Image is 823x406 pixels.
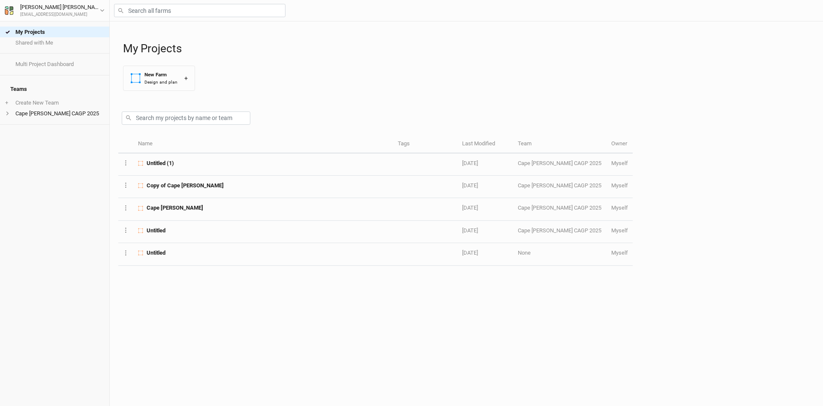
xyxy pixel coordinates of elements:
[4,3,105,18] button: [PERSON_NAME] [PERSON_NAME][EMAIL_ADDRESS][DOMAIN_NAME]
[133,135,393,153] th: Name
[20,12,100,18] div: [EMAIL_ADDRESS][DOMAIN_NAME]
[123,66,195,91] button: New FarmDesign and plan+
[462,205,478,211] span: Aug 15, 2025 4:03 PM
[611,227,628,234] span: jpw.chemist@gmail.com
[144,79,177,85] div: Design and plan
[5,99,8,106] span: +
[147,159,174,167] span: Untitled (1)
[513,221,606,243] td: Cape [PERSON_NAME] CAGP 2025
[513,135,606,153] th: Team
[147,204,203,212] span: Cape Floyd
[611,250,628,256] span: jpw.chemist@gmail.com
[20,3,100,12] div: [PERSON_NAME] [PERSON_NAME]
[513,243,606,265] td: None
[611,160,628,166] span: jpw.chemist@gmail.com
[147,182,224,189] span: Copy of Cape Floyd
[607,135,633,153] th: Owner
[393,135,457,153] th: Tags
[114,4,285,17] input: Search all farms
[462,160,478,166] span: Aug 22, 2025 1:14 PM
[147,249,165,257] span: Untitled
[147,227,165,235] span: Untitled
[462,227,478,234] span: Aug 14, 2025 3:21 PM
[513,198,606,220] td: Cape [PERSON_NAME] CAGP 2025
[513,176,606,198] td: Cape [PERSON_NAME] CAGP 2025
[462,182,478,189] span: Aug 15, 2025 4:14 PM
[122,111,250,125] input: Search my projects by name or team
[144,71,177,78] div: New Farm
[184,74,188,83] div: +
[611,182,628,189] span: jpw.chemist@gmail.com
[462,250,478,256] span: Aug 14, 2025 8:56 AM
[457,135,513,153] th: Last Modified
[123,42,814,55] h1: My Projects
[5,81,104,98] h4: Teams
[513,153,606,176] td: Cape [PERSON_NAME] CAGP 2025
[611,205,628,211] span: jpw.chemist@gmail.com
